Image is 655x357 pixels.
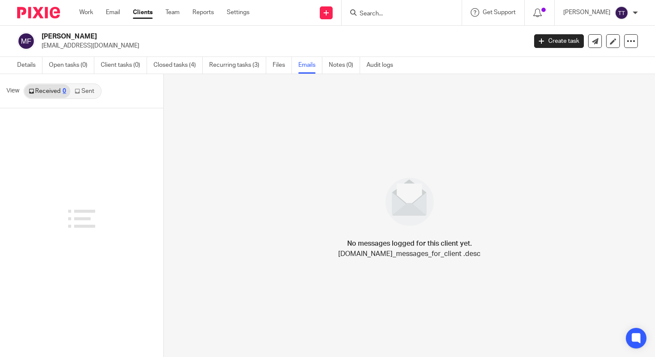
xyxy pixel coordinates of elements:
a: Reports [192,8,214,17]
a: Create task [534,34,584,48]
p: [PERSON_NAME] [563,8,610,17]
img: svg%3E [17,32,35,50]
a: Audit logs [367,57,400,74]
a: Details [17,57,42,74]
a: Email [106,8,120,17]
img: image [380,172,439,232]
h2: [PERSON_NAME] [42,32,425,41]
a: Clients [133,8,153,17]
span: Get Support [483,9,516,15]
a: Sent [70,84,100,98]
a: Closed tasks (4) [153,57,203,74]
p: [EMAIL_ADDRESS][DOMAIN_NAME] [42,42,521,50]
a: Files [273,57,292,74]
a: Client tasks (0) [101,57,147,74]
a: Recurring tasks (3) [209,57,266,74]
a: Work [79,8,93,17]
div: 0 [63,88,66,94]
a: Team [165,8,180,17]
span: View [6,86,19,95]
a: Open tasks (0) [49,57,94,74]
img: svg%3E [615,6,628,20]
p: [DOMAIN_NAME]_messages_for_client .desc [338,249,481,259]
a: Emails [298,57,322,74]
img: Pixie [17,7,60,18]
input: Search [359,10,436,18]
a: Notes (0) [329,57,360,74]
a: Settings [227,8,249,17]
a: Received0 [24,84,70,98]
h4: No messages logged for this client yet. [347,238,472,249]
